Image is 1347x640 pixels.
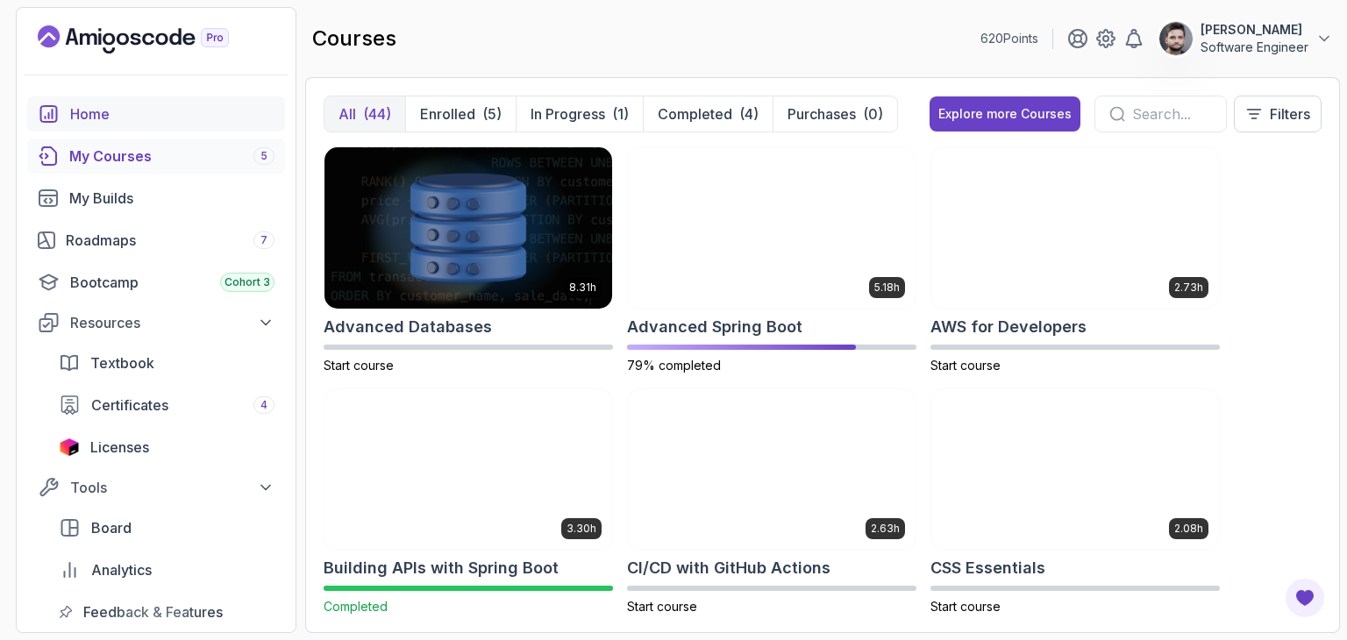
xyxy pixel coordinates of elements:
[48,552,285,587] a: analytics
[1201,21,1308,39] p: [PERSON_NAME]
[930,599,1001,614] span: Start course
[324,358,394,373] span: Start course
[627,315,802,339] h2: Advanced Spring Boot
[773,96,897,132] button: Purchases(0)
[27,472,285,503] button: Tools
[91,559,152,580] span: Analytics
[930,315,1087,339] h2: AWS for Developers
[930,96,1080,132] button: Explore more Courses
[1234,96,1322,132] button: Filters
[48,594,285,629] a: feedback
[48,345,285,380] a: textbook
[627,556,830,580] h2: CI/CD with GitHub Actions
[627,146,916,374] a: Advanced Spring Boot card5.18hAdvanced Spring Boot79% completed
[1132,103,1212,124] input: Search...
[27,265,285,300] a: bootcamp
[405,96,516,132] button: Enrolled(5)
[90,437,149,458] span: Licenses
[930,358,1001,373] span: Start course
[627,358,721,373] span: 79% completed
[312,25,396,53] h2: courses
[59,438,80,456] img: jetbrains icon
[48,510,285,545] a: board
[324,389,612,551] img: Building APIs with Spring Boot card
[938,105,1072,123] div: Explore more Courses
[90,352,154,373] span: Textbook
[70,103,274,124] div: Home
[324,388,613,616] a: Building APIs with Spring Boot card3.30hBuilding APIs with Spring BootCompleted
[871,522,900,536] p: 2.63h
[567,522,596,536] p: 3.30h
[874,281,900,295] p: 5.18h
[363,103,391,124] div: (44)
[1158,21,1333,56] button: user profile image[PERSON_NAME]Software Engineer
[1284,577,1326,619] button: Open Feedback Button
[420,103,475,124] p: Enrolled
[531,103,605,124] p: In Progress
[91,517,132,538] span: Board
[931,389,1219,551] img: CSS Essentials card
[788,103,856,124] p: Purchases
[324,147,612,309] img: Advanced Databases card
[930,556,1045,580] h2: CSS Essentials
[70,272,274,293] div: Bootcamp
[863,103,883,124] div: (0)
[70,312,274,333] div: Resources
[27,307,285,338] button: Resources
[739,103,759,124] div: (4)
[1201,39,1308,56] p: Software Engineer
[931,147,1219,309] img: AWS for Developers card
[27,223,285,258] a: roadmaps
[27,139,285,174] a: courses
[69,188,274,209] div: My Builds
[628,147,916,309] img: Advanced Spring Boot card
[612,103,629,124] div: (1)
[66,230,274,251] div: Roadmaps
[628,389,916,551] img: CI/CD with GitHub Actions card
[70,477,274,498] div: Tools
[658,103,732,124] p: Completed
[224,275,270,289] span: Cohort 3
[27,181,285,216] a: builds
[1270,103,1310,124] p: Filters
[1174,281,1203,295] p: 2.73h
[38,25,269,53] a: Landing page
[627,599,697,614] span: Start course
[260,149,267,163] span: 5
[1174,522,1203,536] p: 2.08h
[27,96,285,132] a: home
[260,233,267,247] span: 7
[324,96,405,132] button: All(44)
[1159,22,1193,55] img: user profile image
[324,556,559,580] h2: Building APIs with Spring Boot
[83,601,223,622] span: Feedback & Features
[260,398,267,412] span: 4
[516,96,643,132] button: In Progress(1)
[643,96,773,132] button: Completed(4)
[980,30,1038,47] p: 620 Points
[48,388,285,423] a: certificates
[69,146,274,167] div: My Courses
[482,103,502,124] div: (5)
[569,281,596,295] p: 8.31h
[339,103,356,124] p: All
[324,315,492,339] h2: Advanced Databases
[91,395,168,416] span: Certificates
[324,599,388,614] span: Completed
[48,430,285,465] a: licenses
